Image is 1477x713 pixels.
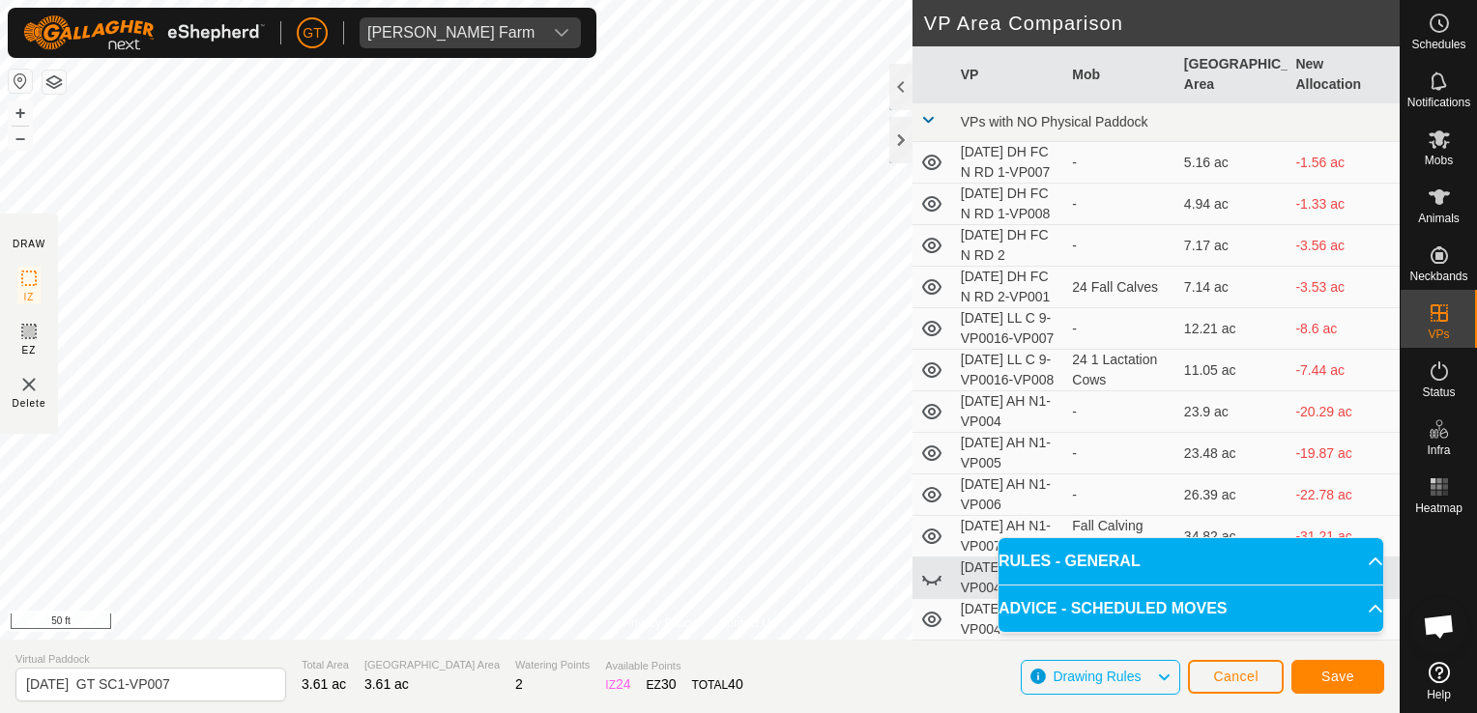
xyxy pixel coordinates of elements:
span: Watering Points [515,657,590,673]
div: - [1072,236,1169,256]
td: 23.48 ac [1176,433,1289,474]
td: [DATE] EL N 4-VP004 [953,599,1065,641]
span: Neckbands [1409,271,1467,282]
td: [DATE] DH FC N RD 1-VP007 [953,142,1065,184]
div: 24 Fall Calves [1072,277,1169,298]
button: Map Layers [43,71,66,94]
td: [DATE] AH N1-VP007 [953,516,1065,557]
td: [DATE] AH N1-VP006 [953,474,1065,516]
td: 3.56 ac [1176,641,1289,682]
td: [DATE] DH FC N RD 2 [953,225,1065,267]
span: Animals [1418,213,1460,224]
td: [DATE] LL C 9-VP0016-VP008 [953,350,1065,391]
span: VPs with NO Physical Paddock [961,114,1148,129]
img: VP [17,373,41,396]
span: IZ [24,290,35,304]
a: Help [1401,654,1477,708]
div: TOTAL [692,674,743,695]
td: 34.82 ac [1176,516,1289,557]
td: [DATE] LL C 9-VP0016-VP007 [953,308,1065,350]
span: Save [1321,669,1354,684]
td: [DATE] GT SC1-VP004 [953,641,1065,682]
td: -31.21 ac [1288,516,1400,557]
td: [DATE] CT 11-VP004 [953,557,1065,599]
td: 23.9 ac [1176,391,1289,433]
div: [PERSON_NAME] Farm [367,25,535,41]
span: Infra [1427,444,1450,456]
span: RULES - GENERAL [999,550,1141,573]
div: DRAW [13,237,45,251]
span: VPs [1428,328,1449,340]
span: Mobs [1425,155,1453,166]
div: - [1072,319,1169,339]
span: Schedules [1411,39,1465,50]
div: Fall Calving Cows [1072,516,1169,556]
button: Cancel [1188,660,1284,694]
div: - [1072,153,1169,173]
h2: VP Area Comparison [924,12,1400,35]
span: 40 [728,676,743,692]
span: ADVICE - SCHEDULED MOVES [999,597,1227,620]
td: -1.56 ac [1288,142,1400,184]
div: - [1072,402,1169,422]
td: 7.14 ac [1176,267,1289,308]
td: -19.87 ac [1288,433,1400,474]
td: 12.21 ac [1176,308,1289,350]
div: Open chat [1410,597,1468,655]
span: EZ [22,343,37,357]
span: 24 [616,676,631,692]
td: [DATE] DH FC N RD 2-VP001 [953,267,1065,308]
span: Cancel [1213,669,1259,684]
span: Drawing Rules [1053,669,1141,684]
span: Thoren Farm [360,17,542,48]
th: Mob [1064,46,1176,103]
button: – [9,127,32,150]
span: [GEOGRAPHIC_DATA] Area [364,657,500,673]
button: Save [1291,660,1384,694]
span: Delete [13,396,46,411]
p-accordion-header: RULES - GENERAL [999,538,1383,585]
div: EZ [647,674,677,695]
div: 24 1 Lactation Cows [1072,350,1169,390]
button: Reset Map [9,70,32,93]
th: VP [953,46,1065,103]
img: Gallagher Logo [23,15,265,50]
span: 2 [515,676,523,692]
td: 11.05 ac [1176,350,1289,391]
span: Notifications [1407,97,1470,108]
span: Help [1427,689,1451,700]
div: - [1072,485,1169,505]
td: [DATE] AH N1-VP004 [953,391,1065,433]
span: Virtual Paddock [15,651,286,668]
span: Available Points [605,658,742,674]
td: -22.78 ac [1288,474,1400,516]
button: + [9,101,32,125]
td: [DATE] AH N1-VP005 [953,433,1065,474]
div: - [1072,194,1169,214]
a: Contact Us [719,614,776,632]
p-accordion-header: ADVICE - SCHEDULED MOVES [999,585,1383,632]
td: -1.33 ac [1288,184,1400,225]
span: 3.61 ac [302,676,346,692]
span: Heatmap [1415,502,1463,514]
td: -7.44 ac [1288,350,1400,391]
td: -3.53 ac [1288,267,1400,308]
td: -8.6 ac [1288,308,1400,350]
td: 26.39 ac [1176,474,1289,516]
div: IZ [605,674,630,695]
th: New Allocation [1288,46,1400,103]
td: 4.94 ac [1176,184,1289,225]
td: 7.17 ac [1176,225,1289,267]
span: 3.61 ac [364,676,409,692]
td: -20.29 ac [1288,391,1400,433]
span: Status [1422,386,1455,398]
span: GT [303,23,321,43]
span: Total Area [302,657,349,673]
td: [DATE] DH FC N RD 1-VP008 [953,184,1065,225]
div: - [1072,443,1169,464]
td: 5.16 ac [1176,142,1289,184]
th: [GEOGRAPHIC_DATA] Area [1176,46,1289,103]
a: Privacy Policy [623,614,696,632]
td: -3.56 ac [1288,225,1400,267]
span: 30 [661,676,677,692]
